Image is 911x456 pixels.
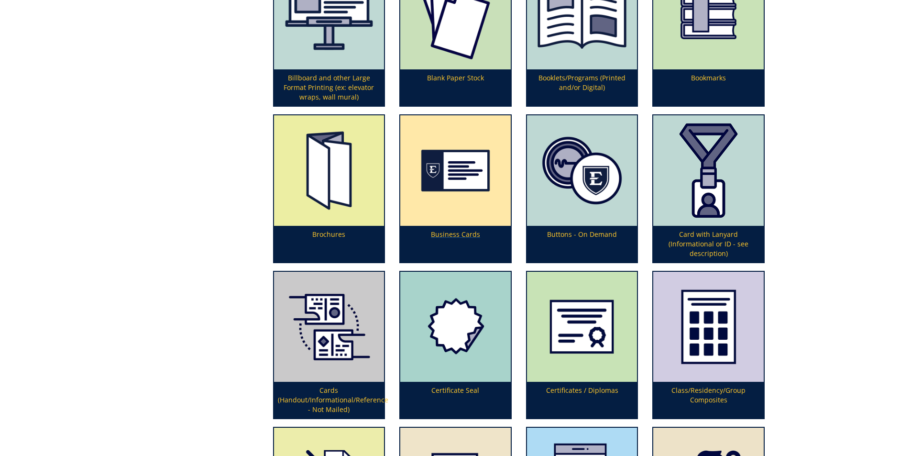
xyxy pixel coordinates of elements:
p: Business Cards [400,226,511,262]
a: Cards (Handout/Informational/Reference - Not Mailed) [274,272,384,419]
p: Brochures [274,226,384,262]
p: Certificates / Diplomas [527,382,637,418]
p: Certificate Seal [400,382,511,418]
p: Cards (Handout/Informational/Reference - Not Mailed) [274,382,384,418]
img: certificates--diplomas-5a05f869a6b240.56065883.png [527,272,637,382]
img: class-composites-59482f17003723.28248747.png [653,272,764,382]
p: Billboard and other Large Format Printing (ex: elevator wraps, wall mural) [274,69,384,106]
img: card%20with%20lanyard-64d29bdf945cd3.52638038.png [653,115,764,226]
p: Card with Lanyard (Informational or ID - see description) [653,226,764,262]
a: Certificate Seal [400,272,511,419]
img: business%20cards-655684f769de13.42776325.png [400,115,511,226]
img: buttons-6556850c435158.61892814.png [527,115,637,226]
a: Class/Residency/Group Composites [653,272,764,419]
a: Card with Lanyard (Informational or ID - see description) [653,115,764,262]
p: Class/Residency/Group Composites [653,382,764,418]
p: Buttons - On Demand [527,226,637,262]
img: index%20reference%20card%20art-5b7c246b46b985.83964793.png [274,272,384,382]
p: Blank Paper Stock [400,69,511,106]
p: Booklets/Programs (Printed and/or Digital) [527,69,637,106]
img: brochures-655684ddc17079.69539308.png [274,115,384,226]
a: Certificates / Diplomas [527,272,637,419]
a: Business Cards [400,115,511,262]
a: Buttons - On Demand [527,115,637,262]
a: Brochures [274,115,384,262]
img: certificateseal-5a9714020dc3f7.12157616.png [400,272,511,382]
p: Bookmarks [653,69,764,106]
